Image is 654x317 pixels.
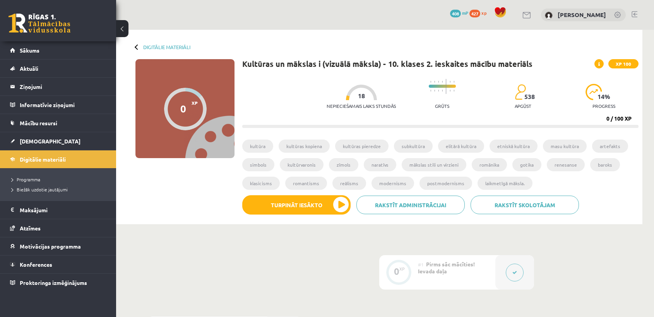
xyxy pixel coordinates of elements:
[399,267,405,271] div: XP
[478,177,532,190] li: laikmetīgā māksla.
[358,92,365,99] span: 18
[332,177,366,190] li: reālisms
[434,81,435,83] img: icon-short-line-57e1e144782c952c97e751825c79c345078a6d821885a25fce030b3d8c18986b.svg
[442,81,443,83] img: icon-short-line-57e1e144782c952c97e751825c79c345078a6d821885a25fce030b3d8c18986b.svg
[469,10,490,16] a: 427 xp
[20,279,87,286] span: Proktoringa izmēģinājums
[434,90,435,92] img: icon-short-line-57e1e144782c952c97e751825c79c345078a6d821885a25fce030b3d8c18986b.svg
[10,150,106,168] a: Digitālie materiāli
[192,100,198,106] span: XP
[285,177,327,190] li: romantisms
[10,41,106,59] a: Sākums
[242,140,273,153] li: kultūra
[20,96,106,114] legend: Informatīvie ziņojumi
[598,93,611,100] span: 14 %
[356,196,465,214] a: Rakstīt administrācijai
[20,138,80,145] span: [DEMOGRAPHIC_DATA]
[12,186,68,193] span: Biežāk uzdotie jautājumi
[20,65,38,72] span: Aktuāli
[402,158,466,171] li: mākslas stili un virzieni
[608,59,639,68] span: XP 100
[481,10,486,16] span: xp
[10,256,106,273] a: Konferences
[20,47,39,54] span: Sākums
[20,119,57,126] span: Mācību resursi
[558,11,606,19] a: [PERSON_NAME]
[20,261,52,268] span: Konferences
[20,201,106,219] legend: Maksājumi
[12,176,40,182] span: Programma
[471,196,579,214] a: Rakstīt skolotājam
[20,78,106,95] legend: Ziņojumi
[364,158,396,171] li: naratīvs
[335,140,389,153] li: kultūras pieredze
[446,79,447,94] img: icon-long-line-d9ea69661e0d244f92f715978eff75569469978d946b2353a9bb055b3ed8787d.svg
[329,158,358,171] li: zīmols
[242,59,532,68] h1: Kultūras un mākslas i (vizuālā māksla) - 10. klases 2. ieskaites mācību materiāls
[418,261,424,268] span: #1
[450,10,468,16] a: 408 mP
[10,96,106,114] a: Informatīvie ziņojumi
[547,158,585,171] li: renesanse
[450,81,450,83] img: icon-short-line-57e1e144782c952c97e751825c79c345078a6d821885a25fce030b3d8c18986b.svg
[419,177,472,190] li: postmodernisms
[242,195,351,215] button: Turpināt iesākto
[515,103,531,109] p: apgūst
[472,158,507,171] li: romānika
[10,274,106,291] a: Proktoringa izmēģinājums
[12,186,108,193] a: Biežāk uzdotie jautājumi
[10,201,106,219] a: Maksājumi
[442,90,443,92] img: icon-short-line-57e1e144782c952c97e751825c79c345078a6d821885a25fce030b3d8c18986b.svg
[592,140,628,153] li: artefakts
[327,103,396,109] p: Nepieciešamais laiks stundās
[279,140,330,153] li: kultūras kopiena
[10,60,106,77] a: Aktuāli
[512,158,541,171] li: gotika
[418,261,475,274] span: Pirms sāc mācīties! Ievada daļa
[394,140,433,153] li: subkultūra
[430,81,431,83] img: icon-short-line-57e1e144782c952c97e751825c79c345078a6d821885a25fce030b3d8c18986b.svg
[20,156,66,163] span: Digitālie materiāli
[242,158,274,171] li: simbols
[435,103,449,109] p: Grūts
[515,84,526,100] img: students-c634bb4e5e11cddfef0936a35e636f08e4e9abd3cc4e673bd6f9a4125e45ecb1.svg
[490,140,538,153] li: etniskā kultūra
[280,158,324,171] li: kultūrvaronis
[543,140,587,153] li: masu kultūra
[180,103,186,114] div: 0
[143,44,190,50] a: Digitālie materiāli
[12,176,108,183] a: Programma
[592,103,615,109] p: progress
[20,243,81,250] span: Motivācijas programma
[10,132,106,150] a: [DEMOGRAPHIC_DATA]
[450,90,450,92] img: icon-short-line-57e1e144782c952c97e751825c79c345078a6d821885a25fce030b3d8c18986b.svg
[20,225,41,232] span: Atzīmes
[10,237,106,255] a: Motivācijas programma
[430,90,431,92] img: icon-short-line-57e1e144782c952c97e751825c79c345078a6d821885a25fce030b3d8c18986b.svg
[10,114,106,132] a: Mācību resursi
[242,177,280,190] li: klasicisms
[469,10,480,17] span: 427
[438,140,484,153] li: elitārā kultūra
[10,78,106,95] a: Ziņojumi
[10,219,106,237] a: Atzīmes
[545,12,553,19] img: Zenta Viktorija Amoliņa
[438,90,439,92] img: icon-short-line-57e1e144782c952c97e751825c79c345078a6d821885a25fce030b3d8c18986b.svg
[590,158,620,171] li: baroks
[394,268,399,275] div: 0
[450,10,461,17] span: 408
[586,84,602,100] img: icon-progress-161ccf0a02000e728c5f80fcf4c31c7af3da0e1684b2b1d7c360e028c24a22f1.svg
[462,10,468,16] span: mP
[438,81,439,83] img: icon-short-line-57e1e144782c952c97e751825c79c345078a6d821885a25fce030b3d8c18986b.svg
[9,14,70,33] a: Rīgas 1. Tālmācības vidusskola
[372,177,414,190] li: modernisms
[524,93,535,100] span: 538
